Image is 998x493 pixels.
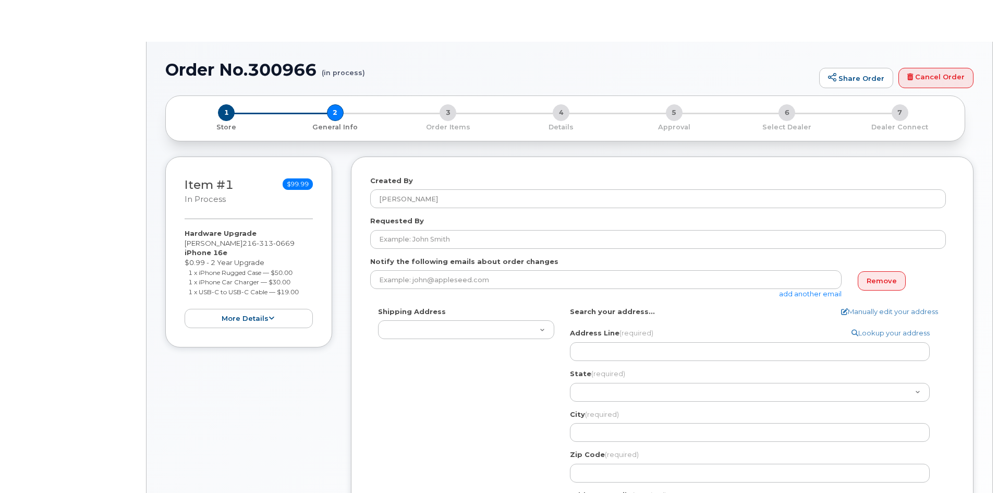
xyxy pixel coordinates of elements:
[851,328,930,338] a: Lookup your address
[585,410,619,418] span: (required)
[185,309,313,328] button: more details
[370,257,558,267] label: Notify the following emails about order changes
[174,121,279,132] a: 1 Store
[185,229,313,328] div: [PERSON_NAME] $0.99 - 2 Year Upgrade
[370,230,946,249] input: Example: John Smith
[898,68,973,89] a: Cancel Order
[218,104,235,121] span: 1
[185,229,257,237] strong: Hardware Upgrade
[257,239,273,247] span: 313
[370,176,413,186] label: Created By
[619,329,653,337] span: (required)
[188,288,299,296] small: 1 x USB-C to USB-C Cable — $19.00
[819,68,893,89] a: Share Order
[283,178,313,190] span: $99.99
[370,216,424,226] label: Requested By
[841,307,938,317] a: Manually edit your address
[185,178,234,205] h3: Item #1
[591,369,625,378] span: (required)
[188,278,290,286] small: 1 x iPhone Car Charger — $30.00
[273,239,295,247] span: 0669
[165,61,814,79] h1: Order No.300966
[605,450,639,459] span: (required)
[370,270,842,289] input: Example: john@appleseed.com
[570,328,653,338] label: Address Line
[779,290,842,298] a: add another email
[570,307,655,317] label: Search your address...
[178,123,275,132] p: Store
[378,307,446,317] label: Shipping Address
[322,61,365,77] small: (in process)
[185,248,227,257] strong: iPhone 16e
[185,195,226,204] small: in process
[570,410,619,419] label: City
[858,271,906,291] a: Remove
[570,369,625,379] label: State
[188,269,293,276] small: 1 x iPhone Rugged Case — $50.00
[570,450,639,460] label: Zip Code
[242,239,295,247] span: 216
